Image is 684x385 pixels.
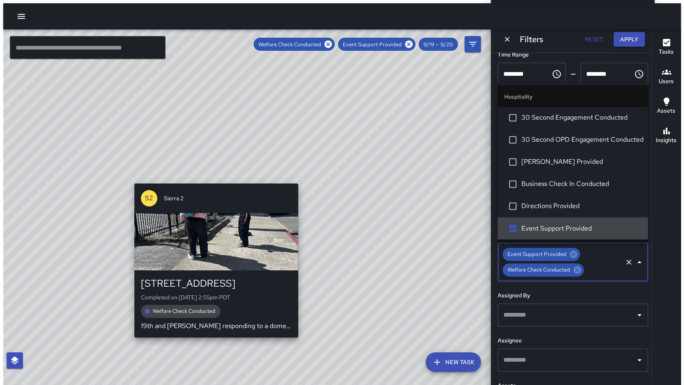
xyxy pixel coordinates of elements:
div: Event Support Provided [503,248,580,261]
button: Close [634,256,645,268]
span: 30 Second Engagement Conducted [521,113,641,122]
button: Choose time, selected time is 12:00 AM [548,66,565,82]
button: Assets [652,92,681,121]
li: Maintenance [498,239,648,259]
p: 19th and [PERSON_NAME] responding to a domestic dispute between two students. Altercations was be... [141,321,292,331]
button: S2Sierra 2[STREET_ADDRESS]Completed on [DATE] 2:55pm PDTWelfare Check Conducted19th and [PERSON_N... [134,183,298,337]
button: Clear [623,256,634,268]
h6: Users [659,77,674,86]
button: New Task [426,352,481,372]
button: Tasks [652,33,681,62]
span: Event Support Provided [338,41,407,48]
li: Groundskeeping [498,85,648,105]
button: Apply [614,32,645,47]
button: Insights [652,121,681,151]
p: Completed on [DATE] 2:55pm PDT [141,293,292,301]
span: 9/19 — 9/20 [419,41,458,48]
button: Users [652,62,681,92]
div: Event Support Provided [338,38,415,51]
h6: Tasks [659,48,674,57]
span: Event Support Provided [521,223,641,233]
h6: Assigned By [498,291,648,300]
h6: Time Range [498,50,648,59]
button: Dismiss [501,33,513,45]
span: Directions Provided [521,201,641,211]
span: Event Support Provided [503,249,571,259]
div: [STREET_ADDRESS] [141,277,292,290]
button: Reset [581,32,607,47]
li: Hospitality [498,87,648,106]
h6: Filters [520,33,543,46]
span: Welfare Check Conducted [254,41,326,48]
span: Business Check In Conducted [521,179,641,189]
button: Open [634,354,645,366]
span: Sierra 2 [164,194,292,202]
button: Open [634,309,645,321]
h6: Assets [657,106,675,115]
span: 30 Second OPD Engagement Conducted [521,135,641,145]
h6: Insights [656,136,677,145]
span: [PERSON_NAME] Provided [521,157,641,167]
p: S2 [145,193,153,203]
span: Welfare Check Conducted [148,308,220,315]
button: Filters [464,36,481,52]
span: Welfare Check Conducted [503,265,575,274]
button: Choose time, selected time is 11:59 PM [631,66,647,82]
div: Welfare Check Conducted [254,38,335,51]
h6: Assignee [498,336,648,345]
div: Welfare Check Conducted [503,263,584,276]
